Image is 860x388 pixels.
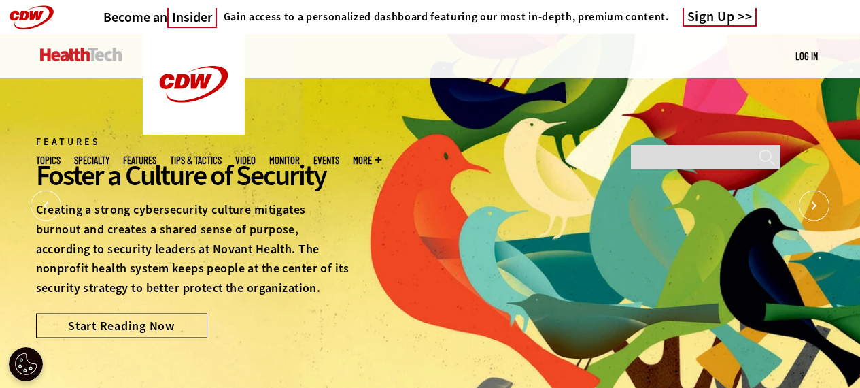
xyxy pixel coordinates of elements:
[170,155,222,165] a: Tips & Tactics
[795,49,818,63] div: User menu
[224,10,669,24] h4: Gain access to a personalized dashboard featuring our most in-depth, premium content.
[683,8,757,27] a: Sign Up
[36,155,61,165] span: Topics
[313,155,339,165] a: Events
[799,191,829,221] button: Next
[167,8,217,28] span: Insider
[9,347,43,381] div: Cookie Settings
[235,155,256,165] a: Video
[9,347,43,381] button: Open Preferences
[143,124,245,138] a: CDW
[36,200,351,298] p: Creating a strong cybersecurity culture mitigates burnout and creates a shared sense of purpose, ...
[217,10,669,24] a: Gain access to a personalized dashboard featuring our most in-depth, premium content.
[143,34,245,135] img: Home
[123,155,156,165] a: Features
[36,313,207,338] a: Start Reading Now
[36,157,351,194] div: Foster a Culture of Security
[269,155,300,165] a: MonITor
[353,155,381,165] span: More
[40,48,122,61] img: Home
[103,9,217,26] h3: Become an
[74,155,109,165] span: Specialty
[795,50,818,62] a: Log in
[31,191,61,221] button: Prev
[103,9,217,26] a: Become anInsider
